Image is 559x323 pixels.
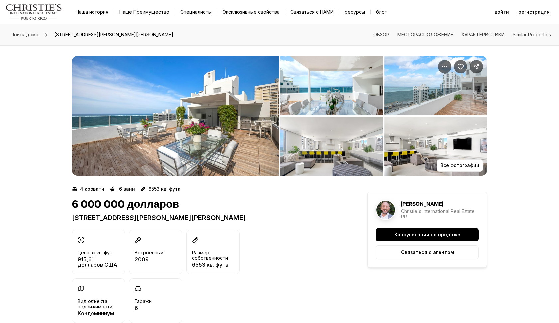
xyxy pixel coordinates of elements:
[72,56,487,176] div: Листинг фотографий
[491,5,513,19] button: войти
[285,7,339,17] button: Связаться с НАМИ
[78,299,119,309] p: Вид объекта недвижимости
[339,7,370,17] a: ресурсы
[78,250,112,255] p: Цена за кв. фут
[437,159,483,172] button: Все фотографии
[454,60,467,73] button: Сохранить недвижимость: 8 CERVANTES ST #PH
[394,232,460,237] p: Консультация по продаже
[119,186,135,192] p: 6 ванн
[72,198,179,211] h1: 6 000 000 долларов
[114,7,175,17] a: Наше Преимущество
[401,209,479,219] p: Christie's International Real Estate PR
[72,214,343,222] p: [STREET_ADDRESS][PERSON_NAME][PERSON_NAME]
[70,7,114,17] a: Наша история
[192,262,234,267] p: 6553 кв. фута
[175,7,217,17] a: Специалисты
[384,56,487,115] button: Просмотр галереи изображений
[470,60,483,73] button: Share Property: 8 CERVANTES ST #PH
[72,56,279,176] button: Просмотр галереи изображений
[373,32,389,37] a: Перейти к: Обзор
[461,32,505,37] a: Перейти к: Особенности
[110,184,135,194] button: 6 ванн
[52,29,176,40] span: [STREET_ADDRESS][PERSON_NAME][PERSON_NAME]
[401,250,454,255] p: Связаться с агентом
[518,9,550,15] span: регистрация
[371,7,392,17] a: блог
[135,299,152,304] p: Гаражи
[280,56,487,176] li: 2 из 7
[376,245,479,259] button: Связаться с агентом
[495,9,509,15] span: войти
[11,32,38,37] span: Поиск дома
[373,32,551,37] nav: Меню раздела страницы
[135,305,152,311] p: 6
[384,117,487,176] button: Просмотр галереи изображений
[148,186,181,192] p: 6553 кв. фута
[397,32,453,37] a: Перейти к: Местоположение
[514,5,554,19] button: регистрация
[401,201,443,207] h5: [PERSON_NAME]
[280,117,383,176] button: Просмотр галереи изображений
[72,56,279,176] li: 1 из 7
[5,4,62,20] img: Логотип
[135,250,163,255] p: Встроенный
[192,250,234,261] p: Размер собственности
[217,7,285,17] a: Эксклюзивные свойства
[78,311,119,316] p: Кондоминиум
[440,163,479,168] p: Все фотографии
[135,257,163,262] p: 2009
[8,29,41,40] a: Поиск дома
[513,32,551,37] a: Skip to: Similar Properties
[78,257,119,267] p: 915,61 долларов США
[280,56,383,115] button: Просмотр галереи изображений
[376,228,479,241] button: Консультация по продаже
[438,60,451,73] button: Варианты недвижимости
[80,186,104,192] p: 4 кровати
